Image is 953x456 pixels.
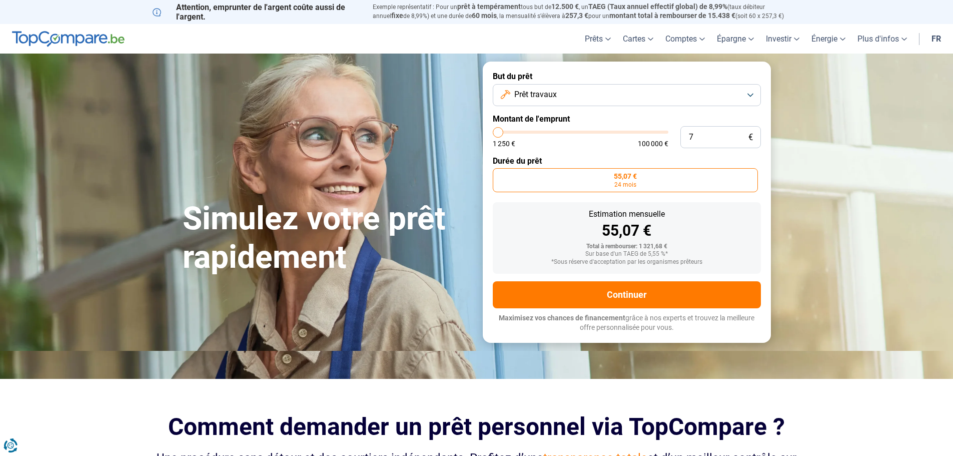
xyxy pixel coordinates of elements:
[501,243,753,250] div: Total à rembourser: 1 321,68 €
[493,114,761,124] label: Montant de l'emprunt
[760,24,805,54] a: Investir
[12,31,125,47] img: TopCompare
[614,182,636,188] span: 24 mois
[493,140,515,147] span: 1 250 €
[391,12,403,20] span: fixe
[153,3,361,22] p: Attention, emprunter de l'argent coûte aussi de l'argent.
[925,24,947,54] a: fr
[851,24,913,54] a: Plus d'infos
[499,314,625,322] span: Maximisez vos chances de financement
[551,3,579,11] span: 12.500 €
[501,251,753,258] div: Sur base d'un TAEG de 5,55 %*
[565,12,588,20] span: 257,3 €
[472,12,497,20] span: 60 mois
[493,156,761,166] label: Durée du prêt
[711,24,760,54] a: Épargne
[588,3,727,11] span: TAEG (Taux annuel effectif global) de 8,99%
[617,24,659,54] a: Cartes
[493,313,761,333] p: grâce à nos experts et trouvez la meilleure offre personnalisée pour vous.
[183,200,471,277] h1: Simulez votre prêt rapidement
[609,12,735,20] span: montant total à rembourser de 15.438 €
[805,24,851,54] a: Énergie
[493,281,761,308] button: Continuer
[614,173,637,180] span: 55,07 €
[373,3,801,21] p: Exemple représentatif : Pour un tous but de , un (taux débiteur annuel de 8,99%) et une durée de ...
[501,259,753,266] div: *Sous réserve d'acceptation par les organismes prêteurs
[638,140,668,147] span: 100 000 €
[501,210,753,218] div: Estimation mensuelle
[493,84,761,106] button: Prêt travaux
[579,24,617,54] a: Prêts
[493,72,761,81] label: But du prêt
[514,89,557,100] span: Prêt travaux
[748,133,753,142] span: €
[501,223,753,238] div: 55,07 €
[659,24,711,54] a: Comptes
[457,3,521,11] span: prêt à tempérament
[153,413,801,440] h2: Comment demander un prêt personnel via TopCompare ?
